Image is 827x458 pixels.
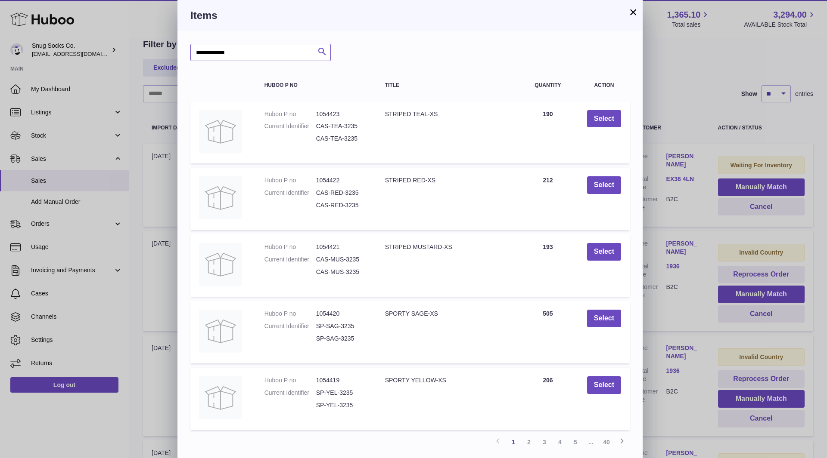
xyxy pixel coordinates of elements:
[517,74,578,97] th: Quantity
[587,243,621,261] button: Select
[264,376,316,384] dt: Huboo P no
[506,434,521,450] a: 1
[316,110,368,118] dd: 1054423
[264,310,316,318] dt: Huboo P no
[599,434,614,450] a: 40
[385,310,509,318] div: SPORTY SAGE-XS
[264,122,316,130] dt: Current Identifier
[587,376,621,394] button: Select
[199,176,242,219] img: STRIPED RED-XS
[385,176,509,184] div: STRIPED RED-XS
[199,110,242,153] img: STRIPED TEAL-XS
[264,176,316,184] dt: Huboo P no
[376,74,517,97] th: Title
[316,335,368,343] dd: SP-SAG-3235
[264,322,316,330] dt: Current Identifier
[537,434,552,450] a: 3
[385,243,509,251] div: STRIPED MUSTARD-XS
[264,389,316,397] dt: Current Identifier
[316,201,368,209] dd: CAS-RED-3235
[199,310,242,353] img: SPORTY SAGE-XS
[385,376,509,384] div: SPORTY YELLOW-XS
[517,168,578,230] td: 212
[316,255,368,264] dd: CAS-MUS-3235
[316,389,368,397] dd: SP-YEL-3235
[517,234,578,297] td: 193
[583,434,599,450] span: ...
[578,74,630,97] th: Action
[517,368,578,430] td: 206
[316,268,368,276] dd: CAS-MUS-3235
[264,110,316,118] dt: Huboo P no
[264,243,316,251] dt: Huboo P no
[517,301,578,363] td: 505
[256,74,376,97] th: Huboo P no
[264,255,316,264] dt: Current Identifier
[587,110,621,128] button: Select
[316,376,368,384] dd: 1054419
[587,176,621,194] button: Select
[385,110,509,118] div: STRIPED TEAL-XS
[316,135,368,143] dd: CAS-TEA-3235
[517,101,578,164] td: 190
[199,376,242,419] img: SPORTY YELLOW-XS
[264,189,316,197] dt: Current Identifier
[316,176,368,184] dd: 1054422
[568,434,583,450] a: 5
[552,434,568,450] a: 4
[199,243,242,286] img: STRIPED MUSTARD-XS
[316,122,368,130] dd: CAS-TEA-3235
[316,401,368,409] dd: SP-YEL-3235
[316,310,368,318] dd: 1054420
[587,310,621,327] button: Select
[521,434,537,450] a: 2
[190,9,630,22] h3: Items
[628,7,638,17] button: ×
[316,322,368,330] dd: SP-SAG-3235
[316,243,368,251] dd: 1054421
[316,189,368,197] dd: CAS-RED-3235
